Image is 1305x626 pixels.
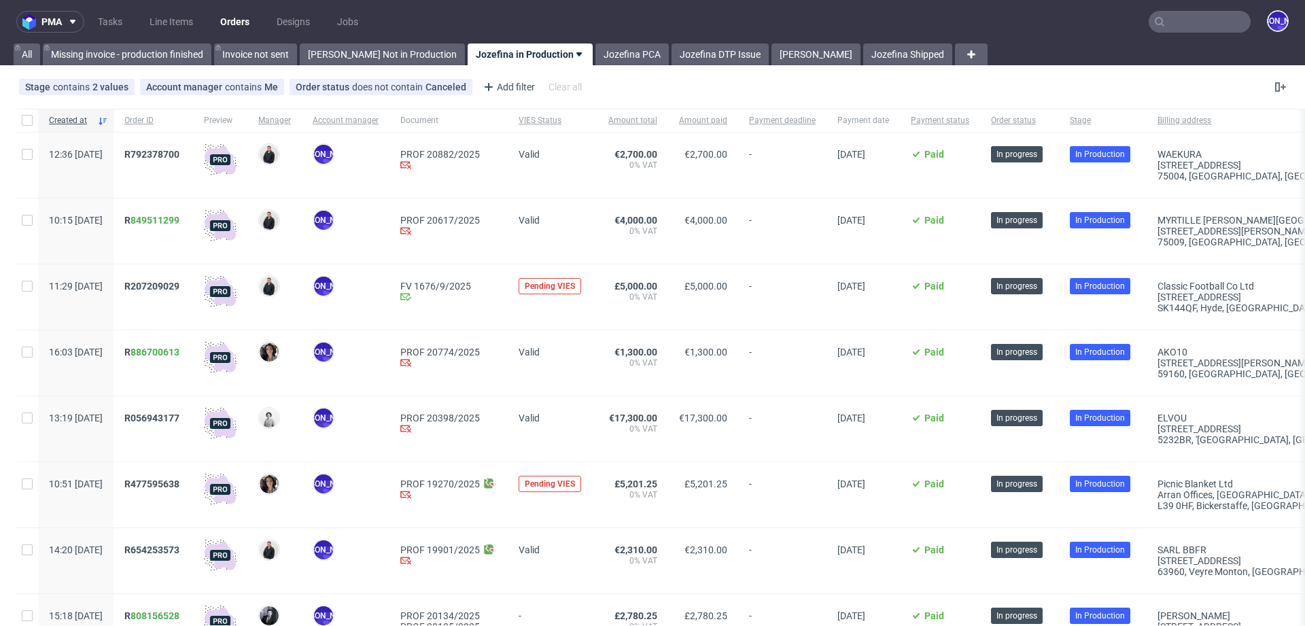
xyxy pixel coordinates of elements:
[14,44,40,65] a: All
[124,347,179,358] span: R
[49,347,103,358] span: 16:03 [DATE]
[400,413,497,423] a: PROF 20398/2025
[49,610,103,621] span: 15:18 [DATE]
[614,347,657,358] span: €1,300.00
[400,281,497,292] a: FV 1676/9/2025
[400,347,497,358] a: PROF 20774/2025
[260,211,279,230] img: Adrian Margula
[684,281,727,292] span: £5,000.00
[525,479,575,489] span: Pending VIES
[672,44,769,65] a: Jozefina DTP Issue
[124,479,182,489] a: R477595638
[90,11,130,33] a: Tasks
[400,479,480,489] a: PROF 19270/2025
[260,343,279,362] img: Moreno Martinez Cristina
[400,215,497,226] a: PROF 20617/2025
[1075,214,1125,226] span: In Production
[749,479,816,511] span: -
[924,413,944,423] span: Paid
[313,115,379,126] span: Account manager
[614,149,657,160] span: €2,700.00
[314,408,333,428] figcaption: [PERSON_NAME]
[49,413,103,423] span: 13:19 [DATE]
[1070,115,1136,126] span: Stage
[609,413,657,423] span: €17,300.00
[124,115,182,126] span: Order ID
[837,215,865,226] span: [DATE]
[300,44,465,65] a: [PERSON_NAME] Not in Production
[124,610,182,621] a: R808156528
[204,473,237,506] img: pro-icon.017ec5509f39f3e742e3.png
[16,11,84,33] button: pma
[684,215,727,226] span: €4,000.00
[130,347,179,358] a: 886700613
[1075,478,1125,490] span: In Production
[314,211,333,230] figcaption: [PERSON_NAME]
[684,347,727,358] span: €1,300.00
[425,82,466,92] div: Canceled
[608,115,657,126] span: Amount total
[124,413,182,423] a: R056943177
[595,44,669,65] a: Jozefina PCA
[1075,346,1125,358] span: In Production
[684,544,727,555] span: €2,310.00
[314,343,333,362] figcaption: [PERSON_NAME]
[608,226,657,237] span: 0% VAT
[260,474,279,493] img: Moreno Martinez Cristina
[124,544,182,555] a: R654253573
[141,11,201,33] a: Line Items
[314,540,333,559] figcaption: [PERSON_NAME]
[478,76,538,98] div: Add filter
[260,606,279,625] img: Philippe Dubuy
[837,149,865,160] span: [DATE]
[519,410,587,423] div: Valid
[608,489,657,500] span: 0% VAT
[837,413,865,423] span: [DATE]
[525,281,575,292] span: Pending VIES
[314,277,333,296] figcaption: [PERSON_NAME]
[837,479,865,489] span: [DATE]
[25,82,53,92] span: Stage
[924,215,944,226] span: Paid
[124,347,182,358] a: R886700613
[41,17,62,27] span: pma
[996,610,1037,622] span: In progress
[258,115,291,126] span: Manager
[314,474,333,493] figcaption: [PERSON_NAME]
[608,292,657,302] span: 0% VAT
[124,413,179,423] span: R056943177
[124,149,179,160] span: R792378700
[749,413,816,445] span: -
[1075,280,1125,292] span: In Production
[49,281,103,292] span: 11:29 [DATE]
[996,412,1037,424] span: In progress
[684,149,727,160] span: €2,700.00
[92,82,128,92] div: 2 values
[49,215,103,226] span: 10:15 [DATE]
[546,77,585,97] div: Clear all
[684,479,727,489] span: £5,201.25
[749,544,816,577] span: -
[1075,610,1125,622] span: In Production
[996,346,1037,358] span: In progress
[996,280,1037,292] span: In progress
[614,215,657,226] span: €4,000.00
[911,115,969,126] span: Payment status
[679,413,727,423] span: €17,300.00
[749,215,816,247] span: -
[204,275,237,308] img: pro-icon.017ec5509f39f3e742e3.png
[519,542,587,555] div: Valid
[991,115,1048,126] span: Order status
[749,281,816,313] span: -
[49,544,103,555] span: 14:20 [DATE]
[43,44,211,65] a: Missing invoice - production finished
[400,115,497,126] span: Document
[996,544,1037,556] span: In progress
[204,539,237,572] img: pro-icon.017ec5509f39f3e742e3.png
[863,44,952,65] a: Jozefina Shipped
[614,281,657,292] span: £5,000.00
[204,341,237,374] img: pro-icon.017ec5509f39f3e742e3.png
[130,215,179,226] a: 849511299
[924,544,944,555] span: Paid
[468,44,593,65] a: Jozefina in Production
